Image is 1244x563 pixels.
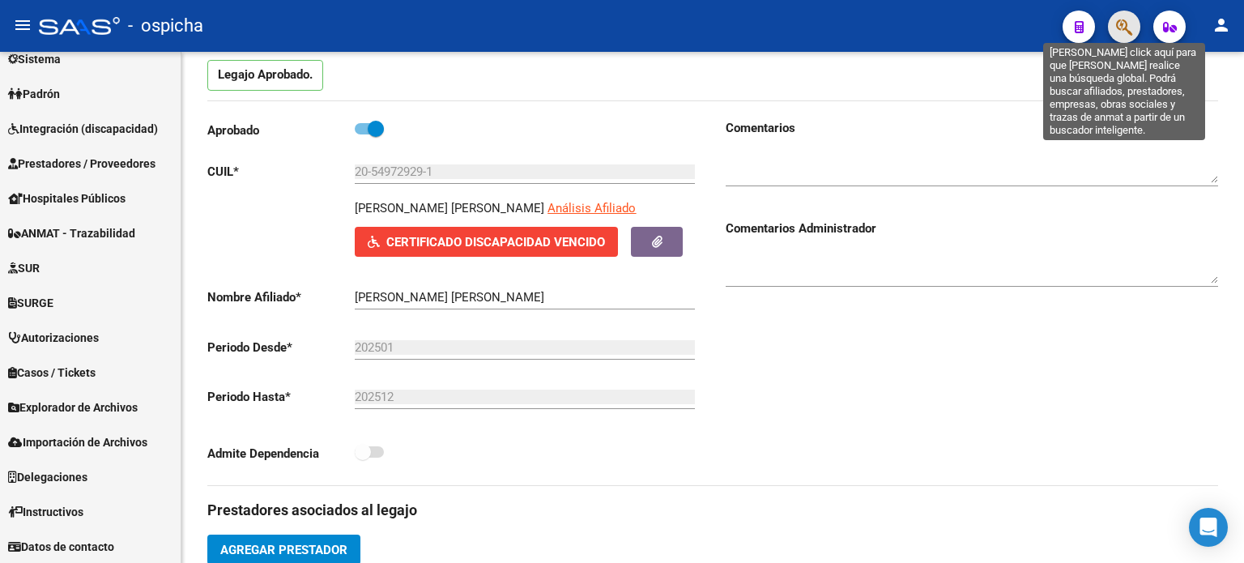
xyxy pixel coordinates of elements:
span: - ospicha [128,8,203,44]
span: Integración (discapacidad) [8,120,158,138]
h3: Comentarios Administrador [726,220,1218,237]
p: Periodo Desde [207,339,355,356]
p: Periodo Hasta [207,388,355,406]
span: Autorizaciones [8,329,99,347]
span: Casos / Tickets [8,364,96,382]
span: Instructivos [8,503,83,521]
span: Prestadores / Proveedores [8,155,155,173]
p: [PERSON_NAME] [PERSON_NAME] [355,199,544,217]
span: Explorador de Archivos [8,399,138,416]
span: Certificado Discapacidad Vencido [386,235,605,250]
span: Análisis Afiliado [547,201,636,215]
mat-icon: person [1212,15,1231,35]
button: Certificado Discapacidad Vencido [355,227,618,257]
span: Hospitales Públicos [8,190,126,207]
span: Sistema [8,50,61,68]
p: Admite Dependencia [207,445,355,463]
span: Agregar Prestador [220,543,347,557]
span: SURGE [8,294,53,312]
p: Legajo Aprobado. [207,60,323,91]
h3: Comentarios [726,119,1218,137]
span: Datos de contacto [8,538,114,556]
span: Importación de Archivos [8,433,147,451]
p: Aprobado [207,122,355,139]
p: CUIL [207,163,355,181]
p: Nombre Afiliado [207,288,355,306]
span: ANMAT - Trazabilidad [8,224,135,242]
span: Padrón [8,85,60,103]
span: SUR [8,259,40,277]
h3: Prestadores asociados al legajo [207,499,1218,522]
span: Delegaciones [8,468,87,486]
mat-icon: menu [13,15,32,35]
div: Open Intercom Messenger [1189,508,1228,547]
